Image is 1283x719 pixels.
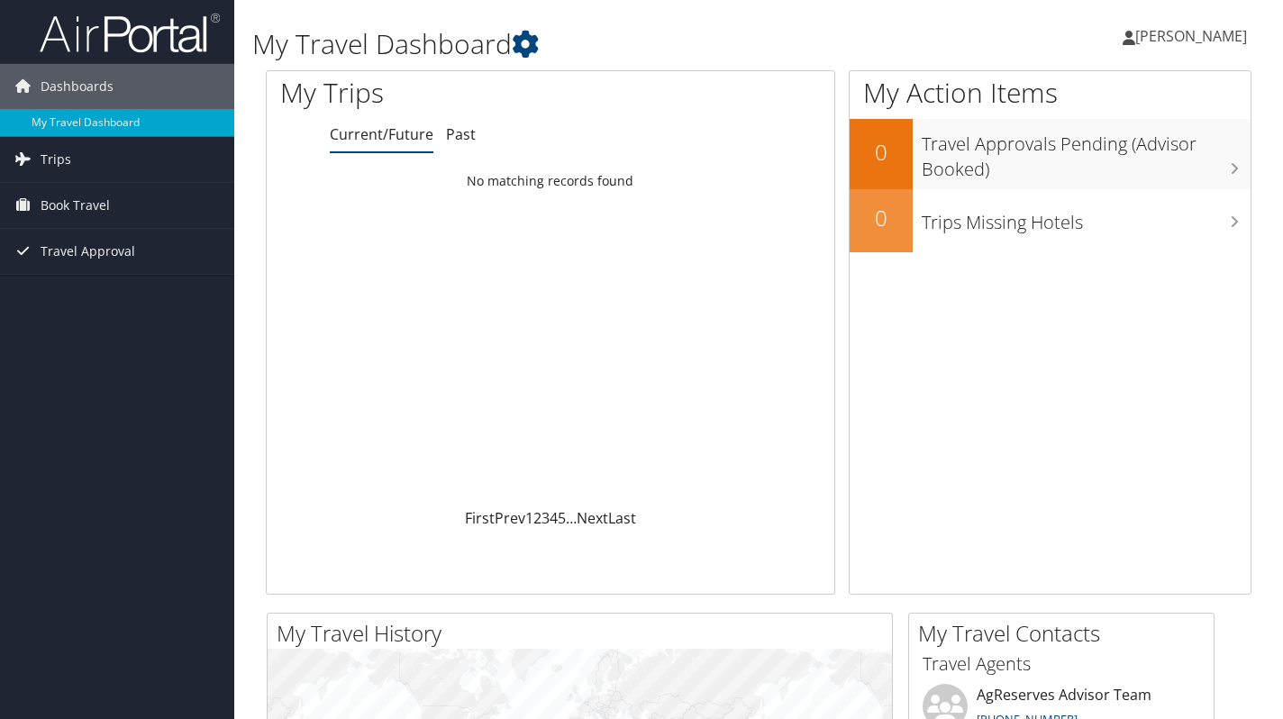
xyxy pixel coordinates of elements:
[252,25,927,63] h1: My Travel Dashboard
[41,137,71,182] span: Trips
[41,183,110,228] span: Book Travel
[918,618,1214,649] h2: My Travel Contacts
[850,203,913,233] h2: 0
[465,508,495,528] a: First
[495,508,525,528] a: Prev
[446,124,476,144] a: Past
[922,201,1251,235] h3: Trips Missing Hotels
[533,508,541,528] a: 2
[577,508,608,528] a: Next
[1123,9,1265,63] a: [PERSON_NAME]
[850,189,1251,252] a: 0Trips Missing Hotels
[850,119,1251,188] a: 0Travel Approvals Pending (Advisor Booked)
[330,124,433,144] a: Current/Future
[267,165,834,197] td: No matching records found
[550,508,558,528] a: 4
[41,64,114,109] span: Dashboards
[541,508,550,528] a: 3
[608,508,636,528] a: Last
[566,508,577,528] span: …
[850,74,1251,112] h1: My Action Items
[1135,26,1247,46] span: [PERSON_NAME]
[558,508,566,528] a: 5
[850,137,913,168] h2: 0
[277,618,892,649] h2: My Travel History
[41,229,135,274] span: Travel Approval
[922,123,1251,182] h3: Travel Approvals Pending (Advisor Booked)
[923,651,1200,677] h3: Travel Agents
[280,74,584,112] h1: My Trips
[525,508,533,528] a: 1
[40,12,220,54] img: airportal-logo.png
